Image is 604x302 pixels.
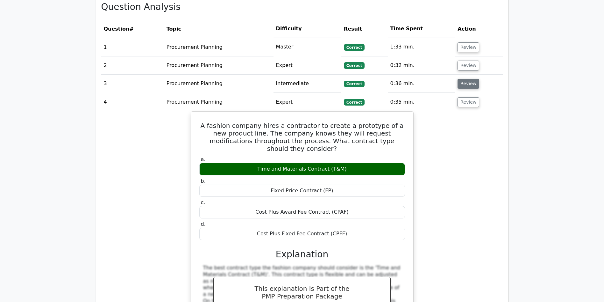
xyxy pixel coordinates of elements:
td: Procurement Planning [164,75,274,93]
span: d. [201,221,206,227]
div: Cost Plus Award Fee Contract (CPAF) [199,206,405,218]
th: Difficulty [274,20,341,38]
td: Master [274,38,341,56]
td: 3 [101,75,164,93]
td: 4 [101,93,164,111]
th: Topic [164,20,274,38]
span: Correct [344,62,365,69]
td: 1:33 min. [388,38,455,56]
h3: Explanation [203,249,401,260]
button: Review [458,79,479,89]
td: 0:36 min. [388,75,455,93]
th: Result [341,20,388,38]
td: 0:32 min. [388,56,455,75]
th: Time Spent [388,20,455,38]
span: Correct [344,44,365,50]
button: Review [458,61,479,70]
h5: A fashion company hires a contractor to create a prototype of a new product line. The company kno... [199,122,406,152]
th: Action [455,20,503,38]
td: Procurement Planning [164,38,274,56]
td: 2 [101,56,164,75]
td: 1 [101,38,164,56]
th: # [101,20,164,38]
span: a. [201,156,206,162]
span: Correct [344,81,365,87]
div: Fixed Price Contract (FP) [199,185,405,197]
button: Review [458,42,479,52]
td: Procurement Planning [164,56,274,75]
td: Intermediate [274,75,341,93]
span: c. [201,199,205,205]
td: Expert [274,93,341,111]
h3: Question Analysis [101,2,503,12]
div: Time and Materials Contract (T&M) [199,163,405,175]
span: Question [104,26,130,32]
td: Expert [274,56,341,75]
span: b. [201,178,206,184]
span: Correct [344,99,365,105]
button: Review [458,97,479,107]
div: Cost Plus Fixed Fee Contract (CPFF) [199,228,405,240]
td: 0:35 min. [388,93,455,111]
td: Procurement Planning [164,93,274,111]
